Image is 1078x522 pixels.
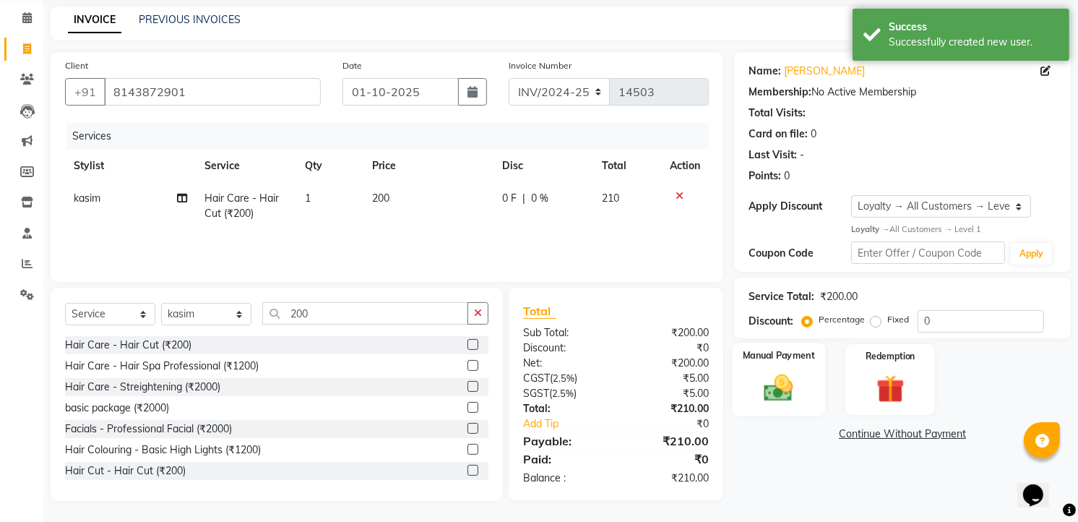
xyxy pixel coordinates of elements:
[749,106,806,121] div: Total Visits:
[616,432,720,450] div: ₹210.00
[749,199,851,214] div: Apply Discount
[512,471,616,486] div: Balance :
[65,359,259,374] div: Hair Care - Hair Spa Professional (₹1200)
[512,450,616,468] div: Paid:
[523,372,550,385] span: CGST
[866,350,915,363] label: Redemption
[749,246,851,261] div: Coupon Code
[634,416,720,432] div: ₹0
[616,401,720,416] div: ₹210.00
[868,372,913,406] img: _gift.svg
[502,191,517,206] span: 0 F
[65,401,169,416] div: basic package (₹2000)
[493,150,593,182] th: Disc
[616,386,720,401] div: ₹5.00
[749,127,808,142] div: Card on file:
[756,371,803,404] img: _cash.svg
[1011,243,1052,265] button: Apply
[749,147,797,163] div: Last Visit:
[531,191,548,206] span: 0 %
[512,371,616,386] div: ( )
[616,325,720,341] div: ₹200.00
[65,380,220,395] div: Hair Care - Streightening (₹2000)
[512,341,616,356] div: Discount:
[66,123,720,150] div: Services
[889,20,1058,35] div: Success
[616,450,720,468] div: ₹0
[820,289,858,304] div: ₹200.00
[512,401,616,416] div: Total:
[749,289,814,304] div: Service Total:
[65,150,196,182] th: Stylist
[749,85,1056,100] div: No Active Membership
[749,314,793,329] div: Discount:
[523,304,556,319] span: Total
[363,150,493,182] th: Price
[65,59,88,72] label: Client
[74,192,100,205] span: kasim
[204,192,279,220] span: Hair Care - Hair Cut (₹200)
[552,388,574,399] span: 2.5%
[68,7,121,33] a: INVOICE
[553,372,574,384] span: 2.5%
[819,313,865,326] label: Percentage
[616,471,720,486] div: ₹210.00
[65,338,191,353] div: Hair Care - Hair Cut (₹200)
[65,422,232,437] div: Facials - Professional Facial (₹2000)
[139,13,241,26] a: PREVIOUS INVOICES
[512,356,616,371] div: Net:
[616,371,720,386] div: ₹5.00
[889,35,1058,50] div: Successfully created new user.
[749,64,781,79] div: Name:
[296,150,363,182] th: Qty
[851,241,1005,264] input: Enter Offer / Coupon Code
[522,191,525,206] span: |
[305,192,311,205] span: 1
[512,386,616,401] div: ( )
[602,192,619,205] span: 210
[784,64,865,79] a: [PERSON_NAME]
[512,416,634,432] a: Add Tip
[523,387,549,400] span: SGST
[372,192,389,205] span: 200
[512,325,616,341] div: Sub Total:
[65,463,186,479] div: Hair Cut - Hair Cut (₹200)
[800,147,804,163] div: -
[1017,464,1064,508] iframe: chat widget
[512,432,616,450] div: Payable:
[749,85,811,100] div: Membership:
[887,313,909,326] label: Fixed
[743,348,815,362] label: Manual Payment
[811,127,816,142] div: 0
[104,78,321,106] input: Search by Name/Mobile/Email/Code
[65,78,105,106] button: +91
[262,302,468,325] input: Search or Scan
[196,150,296,182] th: Service
[737,427,1068,442] a: Continue Without Payment
[65,442,261,458] div: Hair Colouring - Basic High Lights (₹1200)
[509,59,572,72] label: Invoice Number
[616,356,720,371] div: ₹200.00
[784,168,790,184] div: 0
[616,341,720,356] div: ₹0
[661,150,709,182] th: Action
[593,150,661,182] th: Total
[851,224,889,234] strong: Loyalty →
[342,59,362,72] label: Date
[851,223,1056,236] div: All Customers → Level 1
[749,168,781,184] div: Points:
